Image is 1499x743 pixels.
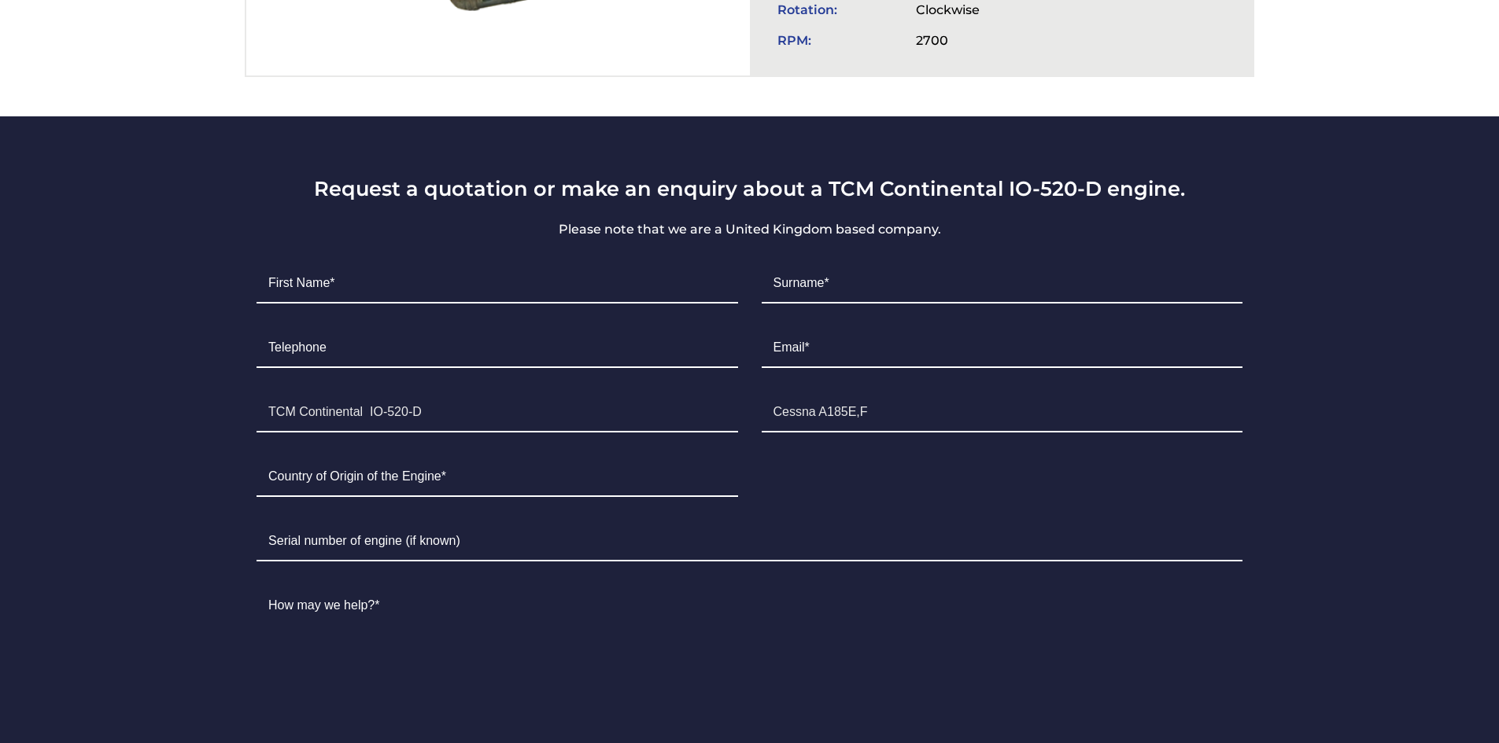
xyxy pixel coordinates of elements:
[257,329,737,368] input: Telephone
[245,176,1254,200] h3: Request a quotation or make an enquiry about a TCM Continental IO-520-D engine.
[762,393,1242,432] input: Aircraft
[770,25,908,56] td: RPM:
[257,264,737,303] input: First Name*
[762,264,1242,303] input: Surname*
[245,220,1254,239] p: Please note that we are a United Kingdom based company.
[762,329,1242,368] input: Email*
[908,25,1036,56] td: 2700
[257,522,1242,561] input: Serial number of engine (if known)
[257,458,737,497] input: Country of Origin of the Engine*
